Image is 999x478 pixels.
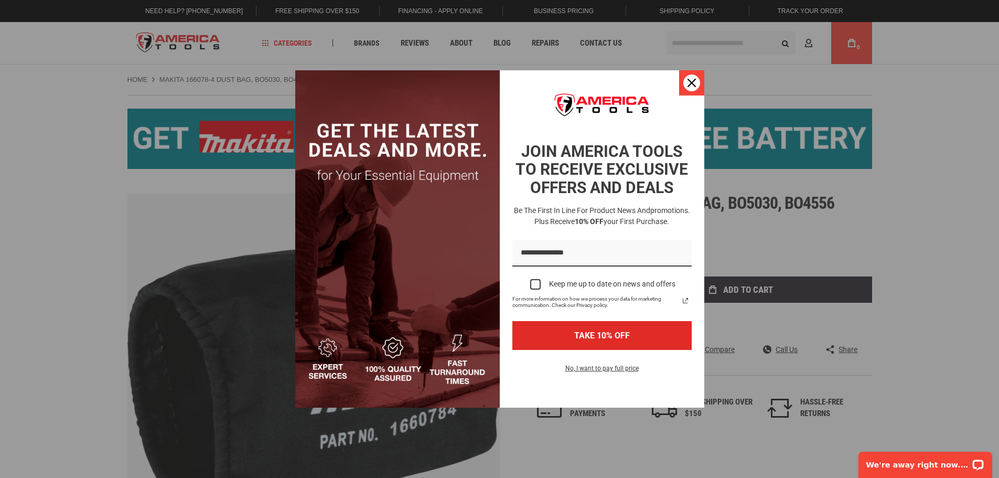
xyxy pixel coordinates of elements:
[575,217,604,226] strong: 10% OFF
[510,205,694,227] h3: Be the first in line for product news and
[512,321,692,350] button: TAKE 10% OFF
[679,70,704,95] button: Close
[515,142,688,197] strong: JOIN AMERICA TOOLS TO RECEIVE EXCLUSIVE OFFERS AND DEALS
[557,363,647,380] button: No, I want to pay full price
[512,240,692,267] input: Email field
[679,294,692,307] a: Read our Privacy Policy
[679,294,692,307] svg: link icon
[512,296,679,309] span: For more information on how we process your data for marketing communication. Check our Privacy p...
[549,280,675,289] div: Keep me up to date on news and offers
[852,445,999,478] iframe: LiveChat chat widget
[688,79,696,87] svg: close icon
